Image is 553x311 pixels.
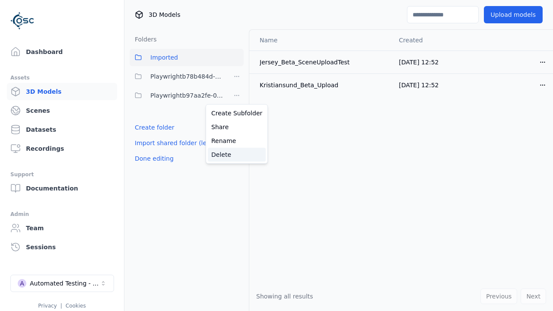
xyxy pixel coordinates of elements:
a: Rename [208,134,266,148]
a: Share [208,120,266,134]
a: Delete [208,148,266,162]
a: Create Subfolder [208,106,266,120]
